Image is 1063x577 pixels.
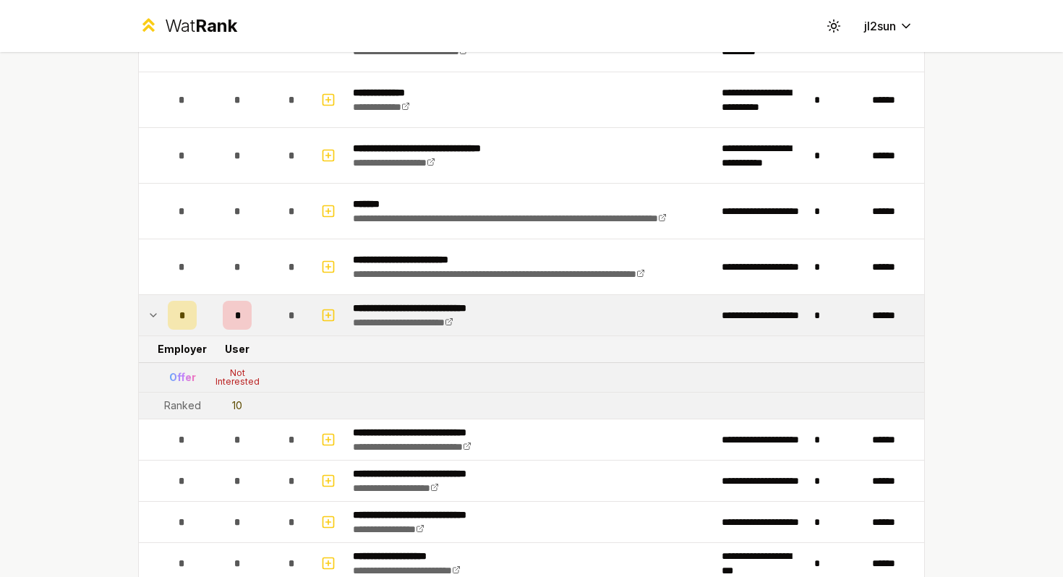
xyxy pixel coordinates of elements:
[165,14,237,38] div: Wat
[232,398,242,413] div: 10
[195,15,237,36] span: Rank
[202,336,272,362] td: User
[169,370,196,385] div: Offer
[138,14,237,38] a: WatRank
[162,336,202,362] td: Employer
[864,17,896,35] span: jl2sun
[164,398,201,413] div: Ranked
[208,369,266,386] div: Not Interested
[853,13,925,39] button: jl2sun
